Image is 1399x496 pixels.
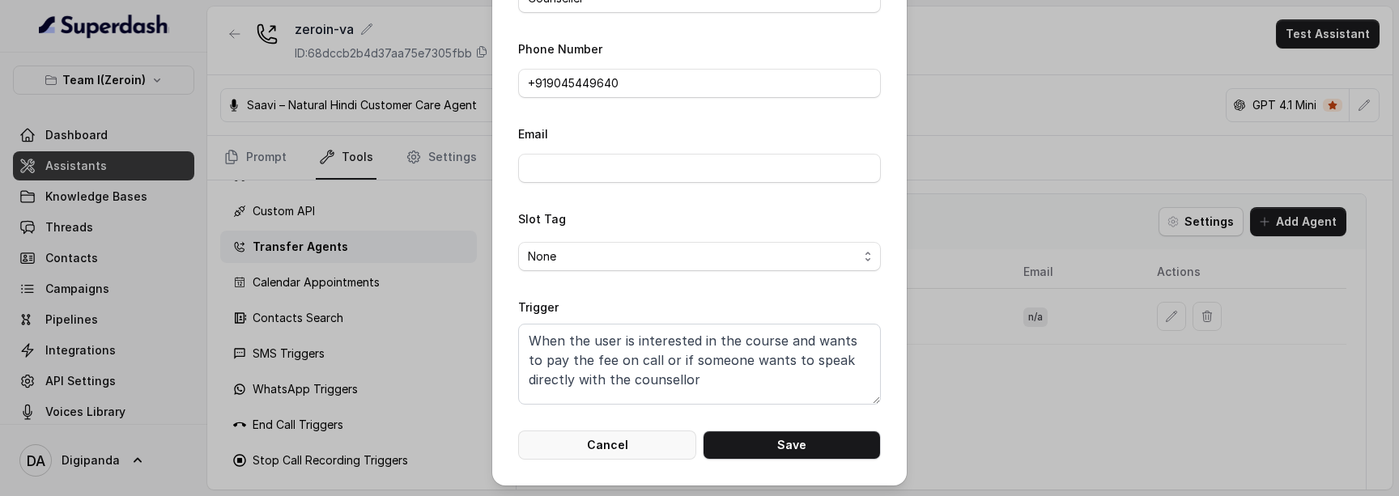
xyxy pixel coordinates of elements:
[528,247,858,266] span: None
[518,242,881,271] button: None
[703,430,881,460] button: Save
[518,430,696,460] button: Cancel
[518,212,566,226] label: Slot Tag
[518,324,881,405] textarea: When the user is interested in the course and wants to pay the fee on call or if someone wants to...
[518,42,602,56] label: Phone Number
[518,300,559,314] label: Trigger
[518,127,548,141] label: Email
